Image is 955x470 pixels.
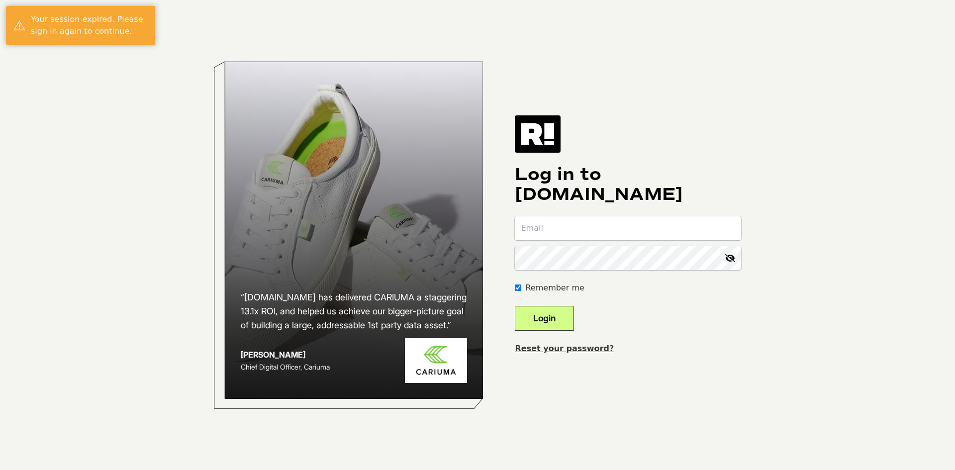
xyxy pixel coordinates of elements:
h1: Log in to [DOMAIN_NAME] [515,165,741,204]
img: Retention.com [515,115,561,152]
a: Reset your password? [515,344,614,353]
div: Your session expired. Please sign in again to continue. [31,13,148,37]
span: Chief Digital Officer, Cariuma [241,363,330,371]
input: Email [515,216,741,240]
label: Remember me [525,282,584,294]
button: Login [515,306,574,331]
strong: [PERSON_NAME] [241,350,305,360]
h2: “[DOMAIN_NAME] has delivered CARIUMA a staggering 13.1x ROI, and helped us achieve our bigger-pic... [241,290,468,332]
img: Cariuma [405,338,467,383]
